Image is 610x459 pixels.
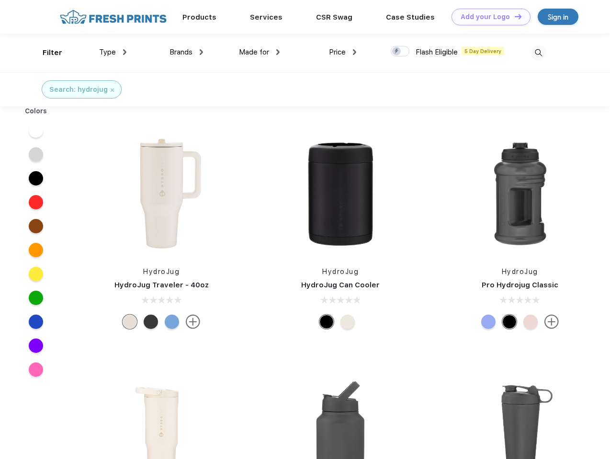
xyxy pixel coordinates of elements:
[200,49,203,55] img: dropdown.png
[57,9,169,25] img: fo%20logo%202.webp
[340,315,355,329] div: Cream
[531,45,546,61] img: desktop_search.svg
[456,130,584,257] img: func=resize&h=266
[49,85,108,95] div: Search: hydrojug
[111,88,114,92] img: filter_cancel.svg
[502,315,517,329] div: Black
[353,49,356,55] img: dropdown.png
[114,281,209,289] a: HydroJug Traveler - 40oz
[523,315,538,329] div: Pink Sand
[43,47,62,58] div: Filter
[548,11,568,22] div: Sign in
[186,315,200,329] img: more.svg
[123,315,137,329] div: Cream
[416,48,458,56] span: Flash Eligible
[481,315,496,329] div: Hyper Blue
[301,281,380,289] a: HydroJug Can Cooler
[182,13,216,22] a: Products
[544,315,559,329] img: more.svg
[169,48,192,56] span: Brands
[143,268,180,275] a: HydroJug
[144,315,158,329] div: Black
[98,130,225,257] img: func=resize&h=266
[538,9,578,25] a: Sign in
[329,48,346,56] span: Price
[276,49,280,55] img: dropdown.png
[515,14,521,19] img: DT
[99,48,116,56] span: Type
[319,315,334,329] div: Black
[461,13,510,21] div: Add your Logo
[18,106,55,116] div: Colors
[239,48,269,56] span: Made for
[322,268,359,275] a: HydroJug
[502,268,538,275] a: HydroJug
[462,47,504,55] span: 5 Day Delivery
[123,49,126,55] img: dropdown.png
[482,281,558,289] a: Pro Hydrojug Classic
[165,315,179,329] div: Riptide
[277,130,404,257] img: func=resize&h=266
